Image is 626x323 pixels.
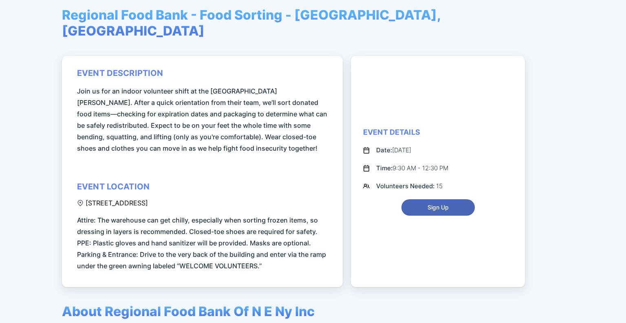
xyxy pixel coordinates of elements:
span: Attire: The warehouse can get chilly, especially when sorting frozen items, so dressing in layers... [77,214,331,272]
div: event description [77,68,163,78]
div: [STREET_ADDRESS] [77,199,148,207]
span: Sign Up [428,203,449,212]
span: Date: [376,146,392,154]
div: event location [77,182,150,192]
span: Regional Food Bank - Food Sorting - [GEOGRAPHIC_DATA], [GEOGRAPHIC_DATA] [62,7,564,39]
button: Sign Up [401,199,475,216]
div: Event Details [363,127,420,137]
div: 9:30 AM - 12:30 PM [376,163,448,173]
div: 15 [376,181,443,191]
span: Volunteers Needed: [376,182,436,190]
span: Join us for an indoor volunteer shift at the [GEOGRAPHIC_DATA][PERSON_NAME]. After a quick orient... [77,85,331,154]
span: Time: [376,164,392,172]
div: [DATE] [376,145,411,155]
span: About Regional Food Bank Of N E Ny Inc [62,303,315,319]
